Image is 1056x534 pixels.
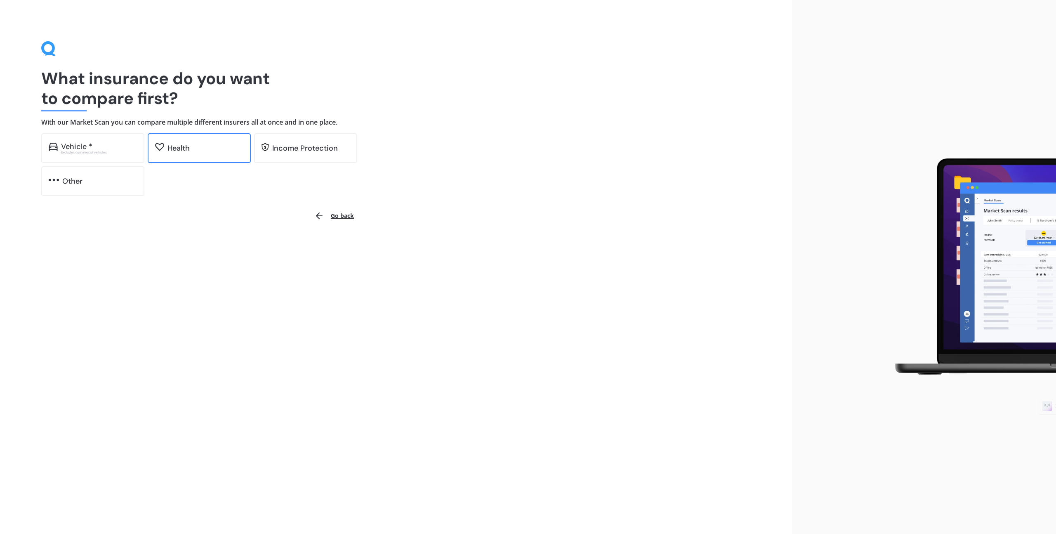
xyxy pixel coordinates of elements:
div: Vehicle * [61,142,92,151]
img: laptop.webp [883,154,1056,380]
button: Go back [309,206,359,226]
h1: What insurance do you want to compare first? [41,69,751,108]
img: health.62746f8bd298b648b488.svg [155,143,164,151]
h4: With our Market Scan you can compare multiple different insurers all at once and in one place. [41,118,751,127]
img: income.d9b7b7fb96f7e1c2addc.svg [262,143,269,151]
img: other.81dba5aafe580aa69f38.svg [49,176,59,184]
div: Other [62,177,82,185]
div: Excludes commercial vehicles [61,151,137,154]
div: Health [167,144,190,152]
img: car.f15378c7a67c060ca3f3.svg [49,143,58,151]
div: Income Protection [272,144,338,152]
